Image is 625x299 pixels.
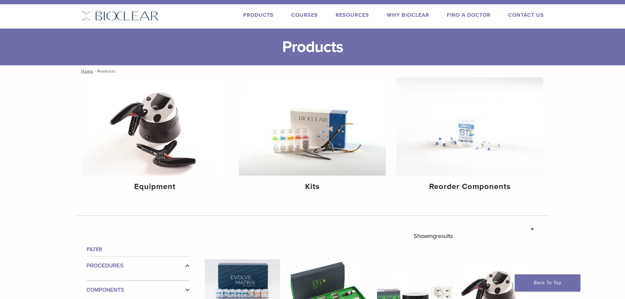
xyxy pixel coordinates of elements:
[239,77,386,176] img: Kits
[508,12,544,18] a: Contact Us
[93,70,97,73] span: /
[447,12,490,18] a: Find A Doctor
[243,12,274,18] a: Products
[396,77,543,176] img: Reorder Components
[76,65,549,77] nav: Products
[396,77,543,197] a: Reorder Components
[82,77,229,197] a: Equipment
[87,286,190,294] label: Components
[81,11,159,21] img: Bioclear
[291,12,318,18] a: Courses
[79,69,93,74] a: Home
[515,274,580,291] a: Back To Top
[402,181,538,193] h4: Reorder Components
[82,77,229,176] img: Equipment
[239,77,386,197] a: Kits
[414,229,453,243] p: Showing results
[336,12,369,18] a: Resources
[387,12,429,18] a: Why Bioclear
[244,181,381,193] h4: Kits
[87,246,190,253] h4: Filter
[87,181,223,193] h4: Equipment
[87,262,190,270] label: Procedures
